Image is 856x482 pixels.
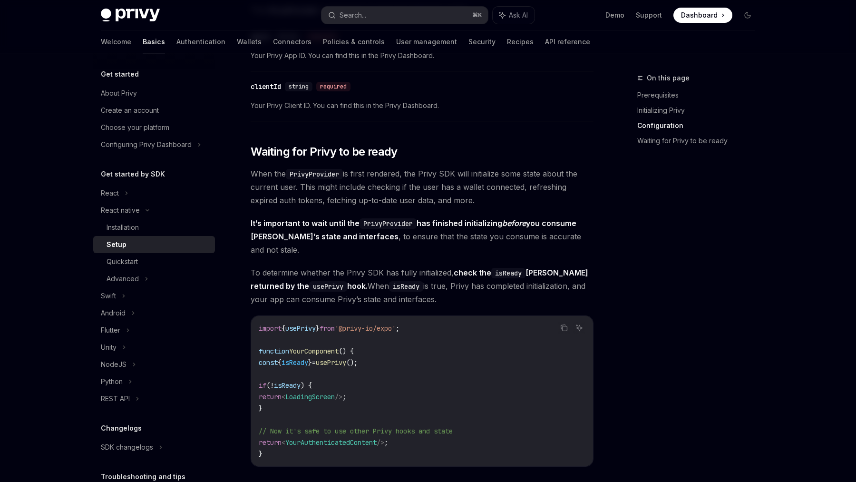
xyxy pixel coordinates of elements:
div: Flutter [101,325,120,336]
span: LoadingScreen [285,393,335,401]
a: Connectors [273,30,311,53]
button: Ask AI [573,322,585,334]
strong: It’s important to wait until the has finished initializing you consume [PERSON_NAME]’s state and ... [251,218,576,241]
div: required [316,82,350,91]
span: < [282,393,285,401]
a: Configuration [637,118,763,133]
div: Choose your platform [101,122,169,133]
span: { [278,358,282,367]
span: isReady [274,381,301,390]
span: } [259,450,263,458]
code: PrivyProvider [360,218,417,229]
span: return [259,393,282,401]
div: Configuring Privy Dashboard [101,139,192,150]
div: Python [101,376,123,387]
div: REST API [101,393,130,404]
div: Android [101,307,126,319]
h5: Get started by SDK [101,168,165,180]
span: ⌘ K [472,11,482,19]
div: Unity [101,342,117,353]
h5: Get started [101,69,139,80]
span: YourComponent [289,347,339,355]
span: isReady [282,358,308,367]
a: Wallets [237,30,262,53]
div: Swift [101,290,116,302]
span: ! [270,381,274,390]
span: ; [384,438,388,447]
span: import [259,324,282,333]
img: dark logo [101,9,160,22]
div: About Privy [101,88,137,99]
div: Search... [340,10,366,21]
a: Authentication [176,30,225,53]
span: usePrivy [285,324,316,333]
span: function [259,347,289,355]
a: Installation [93,219,215,236]
a: Waiting for Privy to be ready [637,133,763,148]
span: () { [339,347,354,355]
span: Ask AI [509,10,528,20]
em: before [502,218,526,228]
a: Recipes [507,30,534,53]
span: = [312,358,316,367]
a: Setup [93,236,215,253]
span: } [259,404,263,413]
button: Search...⌘K [321,7,488,24]
a: Welcome [101,30,131,53]
div: Quickstart [107,256,138,267]
code: isReady [491,268,525,278]
div: Setup [107,239,126,250]
span: ; [396,324,399,333]
span: ) { [301,381,312,390]
div: NodeJS [101,359,126,370]
a: Support [636,10,662,20]
span: from [320,324,335,333]
code: isReady [389,281,423,292]
span: ( [266,381,270,390]
span: string [289,83,309,90]
span: ; [342,393,346,401]
div: React [101,187,119,199]
div: Create an account [101,105,159,116]
span: } [316,324,320,333]
span: /> [335,393,342,401]
a: Create an account [93,102,215,119]
a: Basics [143,30,165,53]
span: Waiting for Privy to be ready [251,144,398,159]
span: /> [377,438,384,447]
a: Demo [605,10,624,20]
span: On this page [647,72,690,84]
code: PrivyProvider [286,169,343,179]
div: Installation [107,222,139,233]
button: Ask AI [493,7,535,24]
a: About Privy [93,85,215,102]
a: API reference [545,30,590,53]
a: User management [396,30,457,53]
div: SDK changelogs [101,442,153,453]
span: usePrivy [316,358,346,367]
span: } [308,358,312,367]
span: Your Privy Client ID. You can find this in the Privy Dashboard. [251,100,593,111]
span: When the is first rendered, the Privy SDK will initialize some state about the current user. This... [251,167,593,207]
span: YourAuthenticatedContent [285,438,377,447]
h5: Changelogs [101,423,142,434]
span: const [259,358,278,367]
span: return [259,438,282,447]
span: Dashboard [681,10,718,20]
span: Your Privy App ID. You can find this in the Privy Dashboard. [251,50,593,61]
div: React native [101,205,140,216]
button: Copy the contents from the code block [558,322,570,334]
span: To determine whether the Privy SDK has fully initialized, When is true, Privy has completed initi... [251,266,593,306]
span: < [282,438,285,447]
a: Dashboard [673,8,732,23]
span: , to ensure that the state you consume is accurate and not stale. [251,216,593,256]
a: Policies & controls [323,30,385,53]
span: (); [346,358,358,367]
code: usePrivy [309,281,347,292]
div: Advanced [107,273,139,285]
span: { [282,324,285,333]
a: Security [468,30,496,53]
span: // Now it's safe to use other Privy hooks and state [259,427,453,435]
a: Initializing Privy [637,103,763,118]
a: Prerequisites [637,88,763,103]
